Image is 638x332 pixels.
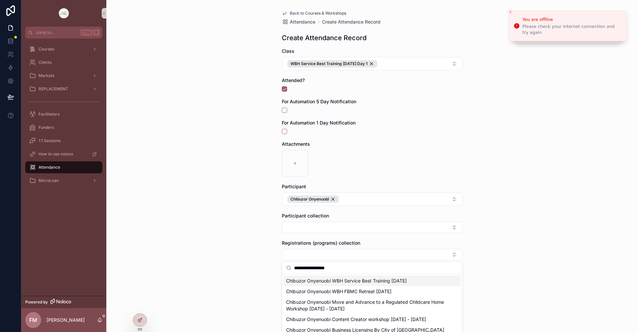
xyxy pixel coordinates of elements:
[522,24,622,36] div: Please check your internet connection and try again
[290,11,346,16] span: Back to Courses & Workshops
[25,70,102,82] a: Markets
[80,29,92,36] span: Ctrl
[25,27,102,39] button: Jump to...CtrlK
[282,240,360,246] span: Registrations (programs) collection
[290,19,315,25] span: Attendance
[282,48,294,54] span: Class
[21,296,106,308] a: Powered by
[522,16,622,23] div: You are offline
[25,122,102,133] a: Funders
[282,184,306,189] span: Participant
[282,99,356,104] span: For Automation 5 Day Notification
[507,9,514,15] button: Close toast
[286,278,407,284] span: Chibuzor Onyenuobi WBH Service Best Training [DATE]
[290,197,329,202] span: Chibuzor Onyenuobi
[282,222,463,233] button: Select Button
[286,299,450,312] span: Chibuzor Onyenuobi Move and Advance to a Regulated Childcare Home Workshop [DATE] - [DATE]
[282,19,315,25] a: Attendance
[21,39,106,195] div: scrollable content
[322,19,380,25] a: Create Attendance Record
[282,57,463,70] button: Select Button
[39,151,73,157] span: How to use noloco
[25,43,102,55] a: Courses
[25,175,102,187] a: MicroLoan
[286,288,391,295] span: Chibuzor Onyenuobi WBH FBMC Retreat [DATE]
[282,213,329,218] span: Participant collection
[39,165,60,170] span: Attendance
[25,161,102,173] a: Attendance
[58,8,69,19] img: App logo
[39,125,54,130] span: Funders
[36,30,78,35] span: Jump to...
[25,83,102,95] a: REPLACEMENT
[282,141,310,147] span: Attachments
[287,196,339,203] button: Unselect 2564
[282,11,346,16] a: Back to Courses & Workshops
[39,138,60,143] span: 1:1 Sessions
[282,77,305,83] span: Attended?
[94,30,99,35] span: K
[29,316,37,324] span: FM
[39,178,59,183] span: MicroLoan
[282,249,463,260] button: Select Button
[282,33,367,42] h1: Create Attendance Record
[39,86,68,92] span: REPLACEMENT
[25,135,102,147] a: 1:1 Sessions
[287,60,377,67] button: Unselect 307
[282,120,356,125] span: For Automation 1 Day Notification
[25,299,48,305] span: Powered by
[39,73,54,78] span: Markets
[47,317,85,323] p: [PERSON_NAME]
[39,46,54,52] span: Courses
[39,60,52,65] span: Clients
[39,112,59,117] span: Facilitators
[25,56,102,68] a: Clients
[25,148,102,160] a: How to use noloco
[282,193,463,206] button: Select Button
[290,61,368,66] span: WBH Service Best Training [DATE] Day 1
[286,316,426,323] span: Chibuzor Onyenuobi Content Creator workshop [DATE] - [DATE]
[25,108,102,120] a: Facilitators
